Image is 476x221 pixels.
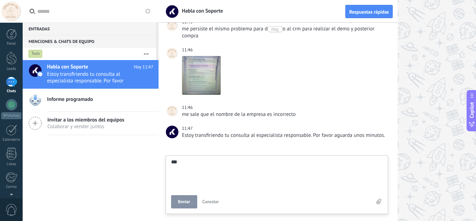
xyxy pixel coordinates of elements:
[1,138,22,142] div: Calendario
[345,5,393,18] button: Respuestas rápidas
[1,162,22,167] div: Listas
[134,64,153,71] span: Hoy 11:47
[166,19,178,32] span: Body Evergreen Spa
[182,132,387,139] div: Estoy transfiriendo tu consulta al especialista responsable. Por favor aguarda unos minutos.
[139,47,154,60] button: Más
[23,60,159,89] a: Habla con Soporte Hoy 11:47 Estoy transfiriendo tu consulta al especialista responsable. Por favo...
[182,125,194,132] div: 11:47
[23,35,156,47] div: Menciones & Chats de equipo
[468,102,475,118] span: Copilot
[182,104,194,111] div: 11:46
[182,111,387,118] div: me sale que el nombre de la empresa es incorrecto
[182,46,194,53] div: 11:46
[349,9,389,14] span: Respuestas rápidas
[1,67,22,71] div: Leads
[47,117,124,123] span: Invitar a los miembros del equipos
[182,56,221,95] img: 97c2d3c3-be1a-4b0a-b443-b82cd15c21aa
[1,89,22,94] div: Chats
[178,8,223,14] span: Habla con Soporte
[202,199,219,205] span: Cancelar
[182,25,387,39] div: me persiste el mismo problema para dar inicio al crm para realizar el demo y posterior compra
[1,42,22,46] div: Panel
[47,123,124,130] span: Colaborar y vender juntos
[1,112,21,119] div: WhatsApp
[178,199,190,204] span: Enviar
[166,47,178,60] span: Body Evergreen Spa
[200,195,222,208] button: Cancelar
[166,126,178,138] span: Habla con Soporte
[47,96,93,103] span: Informe programado
[47,64,88,71] span: Habla con Soporte
[23,89,159,111] a: Informe programado
[47,71,140,84] span: Estoy transfiriendo tu consulta al especialista responsable. Por favor aguarda unos minutos.
[1,185,22,189] div: Correo
[271,26,279,32] div: Hoy
[171,195,197,208] button: Enviar
[166,105,178,117] span: Body Evergreen Spa
[23,22,156,35] div: Entradas
[29,50,43,58] div: Todo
